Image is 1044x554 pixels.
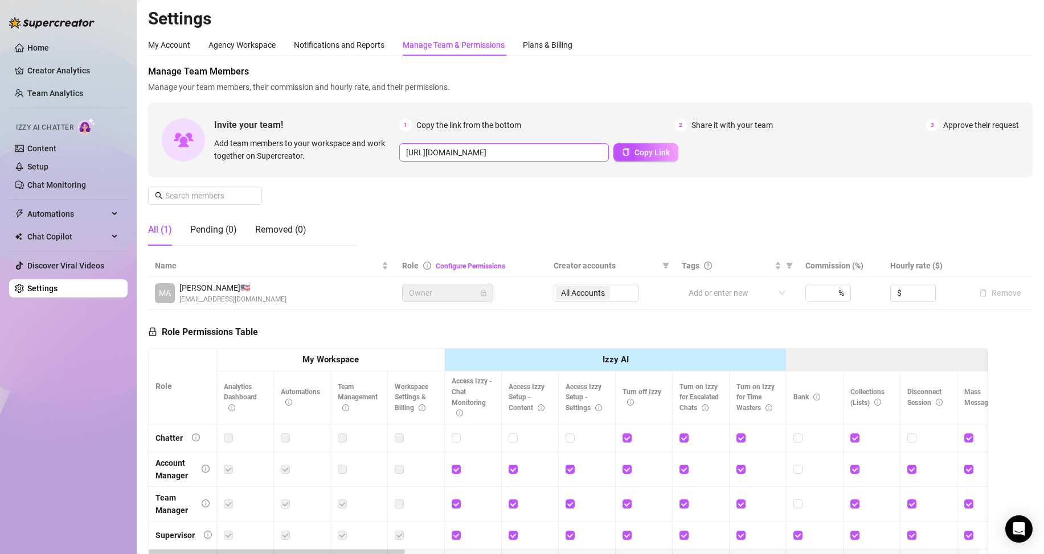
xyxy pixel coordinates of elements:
[409,284,486,301] span: Owner
[622,148,630,156] span: copy
[480,290,487,296] span: lock
[27,61,118,80] a: Creator Analytics
[943,119,1019,131] span: Approve their request
[765,404,772,411] span: info-circle
[155,491,193,516] div: Team Manager
[27,180,86,189] a: Chat Monitoring
[926,119,939,131] span: 3
[224,383,257,412] span: Analytics Dashboard
[736,383,775,412] span: Turn on Izzy for Time Wasters
[214,137,395,162] span: Add team members to your workspace and work together on Supercreator.
[813,394,820,400] span: info-circle
[148,223,172,237] div: All (1)
[436,262,505,270] a: Configure Permissions
[416,119,521,131] span: Copy the link from the bottom
[214,118,399,132] span: Invite your team!
[16,122,73,133] span: Izzy AI Chatter
[148,65,1033,78] span: Manage Team Members
[403,39,505,51] div: Manage Team & Permissions
[204,531,212,539] span: info-circle
[27,162,48,171] a: Setup
[202,499,210,507] span: info-circle
[27,89,83,98] a: Team Analytics
[554,259,658,272] span: Creator accounts
[155,192,163,200] span: search
[148,8,1033,30] h2: Settings
[682,259,699,272] span: Tags
[627,399,634,406] span: info-circle
[566,383,602,412] span: Access Izzy Setup - Settings
[27,205,108,223] span: Automations
[338,383,378,412] span: Team Management
[228,404,235,411] span: info-circle
[975,286,1026,300] button: Remove
[27,284,58,293] a: Settings
[190,223,237,237] div: Pending (0)
[509,383,544,412] span: Access Izzy Setup - Content
[255,223,306,237] div: Removed (0)
[15,233,22,241] img: Chat Copilot
[1005,515,1033,543] div: Open Intercom Messenger
[179,294,286,305] span: [EMAIL_ADDRESS][DOMAIN_NAME]
[395,383,428,412] span: Workspace Settings & Billing
[402,261,419,270] span: Role
[27,228,108,246] span: Chat Copilot
[155,457,193,482] div: Account Manager
[786,262,793,269] span: filter
[907,388,943,407] span: Disconnect Session
[148,39,190,51] div: My Account
[662,262,669,269] span: filter
[419,404,425,411] span: info-circle
[784,257,795,274] span: filter
[202,465,210,473] span: info-circle
[294,39,384,51] div: Notifications and Reports
[423,262,431,270] span: info-circle
[850,388,885,407] span: Collections (Lists)
[936,399,943,406] span: info-circle
[27,144,56,153] a: Content
[634,148,670,157] span: Copy Link
[27,261,104,270] a: Discover Viral Videos
[179,282,286,294] span: [PERSON_NAME] 🇺🇸
[874,399,881,406] span: info-circle
[15,209,24,218] span: thunderbolt
[27,43,49,52] a: Home
[883,255,968,277] th: Hourly rate ($)
[702,404,709,411] span: info-circle
[595,404,602,411] span: info-circle
[674,119,687,131] span: 2
[155,432,183,444] div: Chatter
[78,118,96,134] img: AI Chatter
[159,287,171,299] span: MA
[281,388,320,407] span: Automations
[660,257,672,274] span: filter
[452,377,492,417] span: Access Izzy - Chat Monitoring
[302,354,359,365] strong: My Workspace
[691,119,773,131] span: Share it with your team
[149,349,217,424] th: Role
[793,393,820,401] span: Bank
[285,399,292,406] span: info-circle
[623,388,661,407] span: Turn off Izzy
[192,433,200,441] span: info-circle
[538,404,544,411] span: info-circle
[148,255,395,277] th: Name
[613,143,678,162] button: Copy Link
[342,404,349,411] span: info-circle
[799,255,883,277] th: Commission (%)
[704,262,712,270] span: question-circle
[208,39,276,51] div: Agency Workspace
[399,119,412,131] span: 1
[679,383,719,412] span: Turn on Izzy for Escalated Chats
[523,39,572,51] div: Plans & Billing
[155,529,195,541] div: Supervisor
[456,410,463,416] span: info-circle
[148,325,258,339] h5: Role Permissions Table
[148,327,157,336] span: lock
[603,354,629,365] strong: Izzy AI
[165,189,246,202] input: Search members
[155,259,379,272] span: Name
[148,81,1033,93] span: Manage your team members, their commission and hourly rate, and their permissions.
[9,17,95,28] img: logo-BBDzfeDw.svg
[964,388,1003,407] span: Mass Message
